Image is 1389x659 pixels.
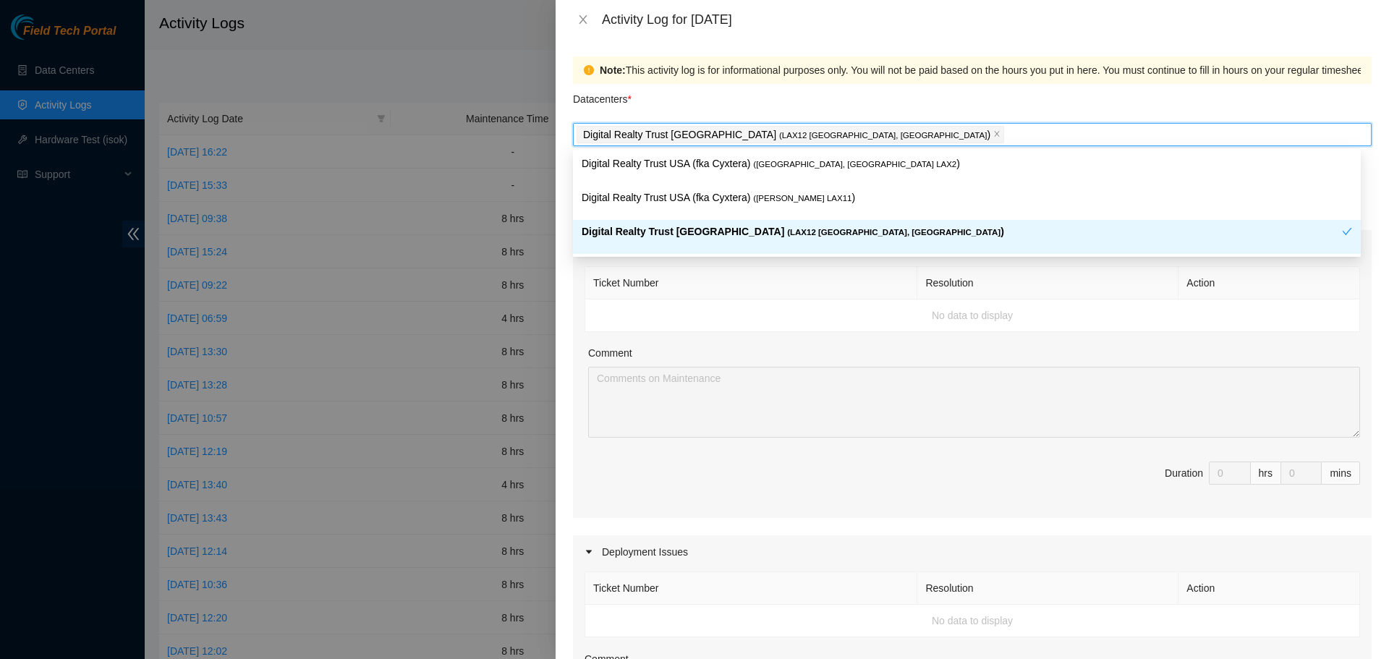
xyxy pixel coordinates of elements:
[582,224,1342,240] p: Digital Realty Trust [GEOGRAPHIC_DATA] )
[585,605,1360,637] td: No data to display
[1342,226,1352,237] span: check
[993,130,1001,139] span: close
[588,345,632,361] label: Comment
[585,299,1360,332] td: No data to display
[588,367,1360,438] textarea: Comment
[583,127,990,143] p: Digital Realty Trust [GEOGRAPHIC_DATA] )
[1322,462,1360,485] div: mins
[1178,572,1360,605] th: Action
[582,190,1352,206] p: Digital Realty Trust USA (fka Cyxtera) )
[573,84,632,107] p: Datacenters
[1251,462,1281,485] div: hrs
[573,13,593,27] button: Close
[602,12,1372,27] div: Activity Log for [DATE]
[753,160,956,169] span: ( [GEOGRAPHIC_DATA], [GEOGRAPHIC_DATA] LAX2
[585,548,593,556] span: caret-right
[584,65,594,75] span: exclamation-circle
[917,267,1178,299] th: Resolution
[779,131,987,140] span: ( LAX12 [GEOGRAPHIC_DATA], [GEOGRAPHIC_DATA]
[582,156,1352,172] p: Digital Realty Trust USA (fka Cyxtera) )
[585,267,917,299] th: Ticket Number
[573,535,1372,569] div: Deployment Issues
[585,572,917,605] th: Ticket Number
[787,228,1001,237] span: ( LAX12 [GEOGRAPHIC_DATA], [GEOGRAPHIC_DATA]
[600,62,626,78] strong: Note:
[577,14,589,25] span: close
[753,194,851,203] span: ( [PERSON_NAME] LAX11
[1165,465,1203,481] div: Duration
[1178,267,1360,299] th: Action
[917,572,1178,605] th: Resolution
